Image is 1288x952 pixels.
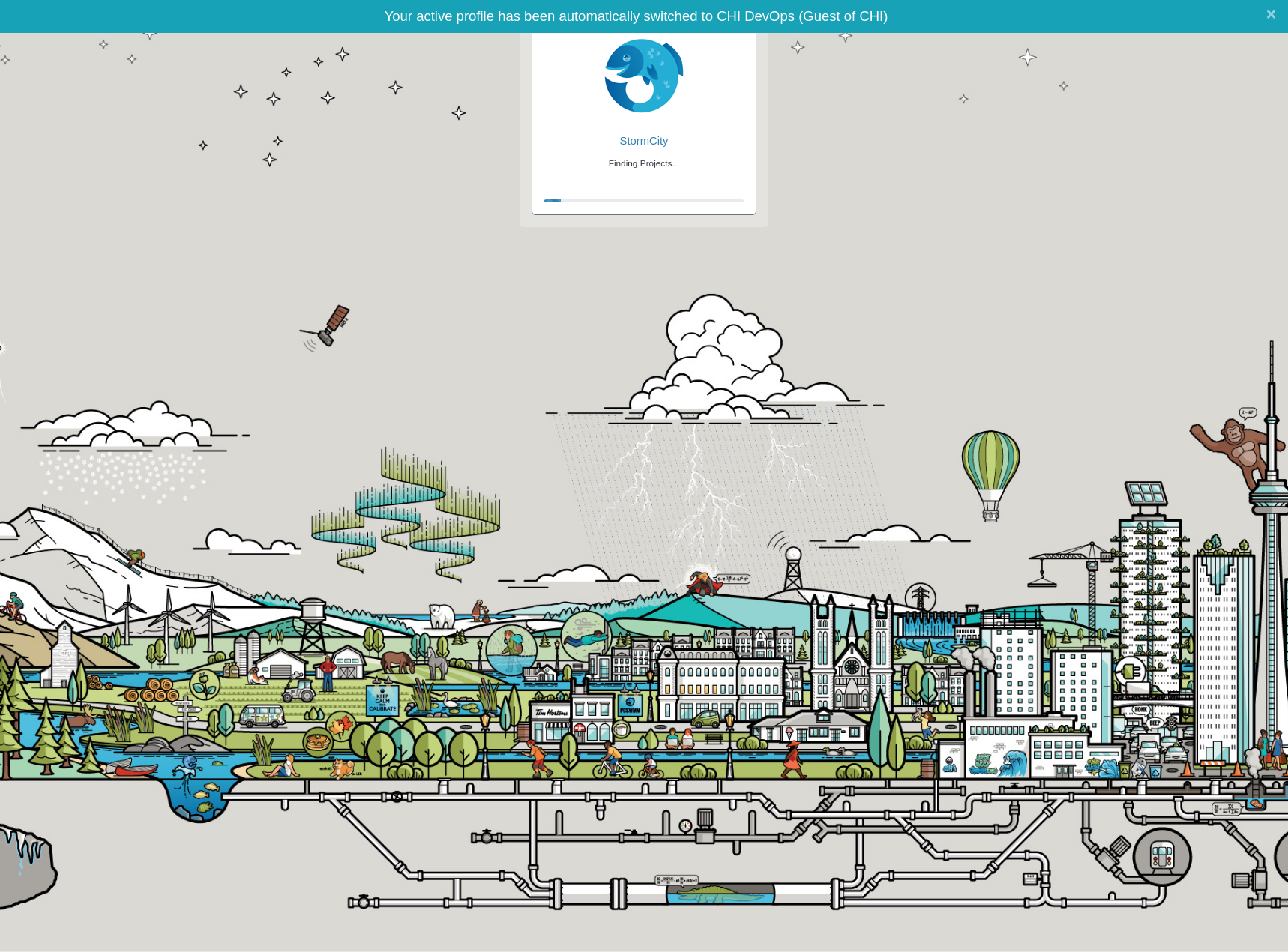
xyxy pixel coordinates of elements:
button: Close [1266,6,1276,22]
h6: StormCity [620,135,669,148]
small: Finding Projects... [609,157,680,171]
img: chi-fish-down.png [603,37,685,115]
span: × [1266,4,1276,23]
span: Your active profile has been automatically switched to CHI DevOps (Guest of CHI) [385,8,888,24]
